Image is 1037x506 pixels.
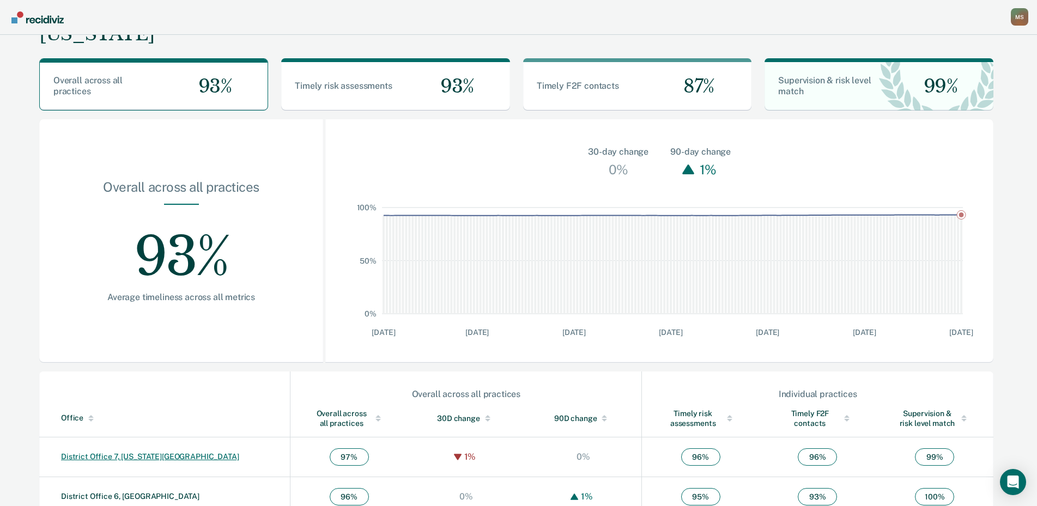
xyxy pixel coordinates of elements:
[1011,8,1028,26] button: Profile dropdown button
[670,145,731,158] div: 90-day change
[781,409,854,428] div: Timely F2F contacts
[898,409,972,428] div: Supervision & risk level match
[330,488,369,505] span: 96 %
[432,75,474,97] span: 93%
[642,389,993,399] div: Individual practices
[39,23,154,45] div: [US_STATE]
[778,75,871,96] span: Supervision & risk level match
[756,328,779,337] text: [DATE]
[574,452,593,462] div: 0%
[61,492,199,501] a: District Office 6, [GEOGRAPHIC_DATA]
[537,81,619,91] span: Timely F2F contacts
[798,488,837,505] span: 93 %
[562,328,586,337] text: [DATE]
[290,400,408,437] th: Toggle SortBy
[798,448,837,466] span: 96 %
[915,488,954,505] span: 100 %
[429,413,503,423] div: 30D change
[697,158,719,180] div: 1%
[759,400,876,437] th: Toggle SortBy
[659,328,683,337] text: [DATE]
[53,75,123,96] span: Overall across all practices
[950,328,973,337] text: [DATE]
[61,413,286,423] div: Office
[465,328,489,337] text: [DATE]
[915,448,954,466] span: 99 %
[39,400,290,437] th: Toggle SortBy
[876,400,993,437] th: Toggle SortBy
[606,158,631,180] div: 0%
[681,448,720,466] span: 96 %
[525,400,642,437] th: Toggle SortBy
[190,75,232,97] span: 93%
[11,11,64,23] img: Recidiviz
[330,448,369,466] span: 97 %
[74,179,288,204] div: Overall across all practices
[853,328,876,337] text: [DATE]
[642,400,759,437] th: Toggle SortBy
[588,145,648,158] div: 30-day change
[462,452,479,462] div: 1%
[295,81,392,91] span: Timely risk assessments
[372,328,396,337] text: [DATE]
[578,491,596,502] div: 1%
[408,400,525,437] th: Toggle SortBy
[1011,8,1028,26] div: M S
[291,389,641,399] div: Overall across all practices
[664,409,737,428] div: Timely risk assessments
[915,75,958,97] span: 99%
[312,409,386,428] div: Overall across all practices
[681,488,720,505] span: 95 %
[74,292,288,302] div: Average timeliness across all metrics
[1000,469,1026,495] div: Open Intercom Messenger
[457,491,476,502] div: 0%
[675,75,714,97] span: 87%
[61,452,239,461] a: District Office 7, [US_STATE][GEOGRAPHIC_DATA]
[547,413,620,423] div: 90D change
[74,205,288,292] div: 93%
